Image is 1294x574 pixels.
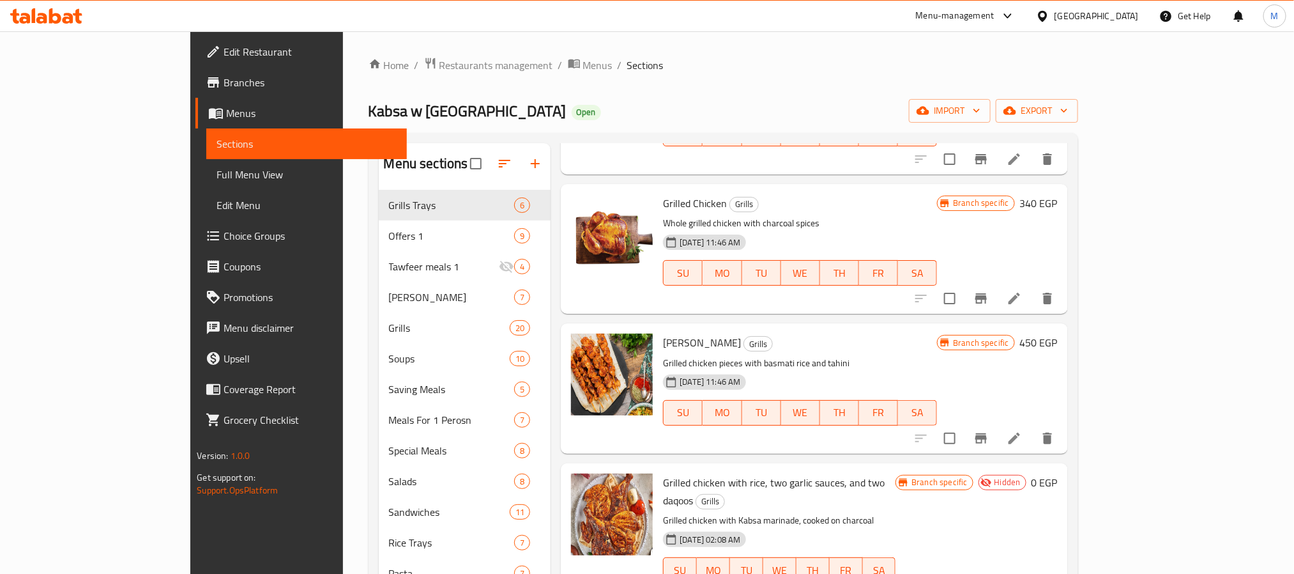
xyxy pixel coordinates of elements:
span: Get support on: [197,469,255,486]
span: TH [825,403,854,422]
button: MO [703,260,742,286]
span: export [1006,103,1068,119]
button: export [996,99,1078,123]
div: items [514,443,530,458]
a: Upsell [195,343,406,374]
li: / [618,58,622,73]
div: items [514,535,530,550]
a: Coverage Report [195,374,406,405]
span: Edit Restaurant [224,44,396,59]
div: Grills [743,336,773,352]
span: Branches [224,75,396,90]
span: MO [708,403,736,422]
a: Grocery Checklist [195,405,406,435]
div: Soups10 [379,343,551,374]
span: 11 [510,506,529,518]
span: Menus [226,105,396,121]
span: Hidden [989,476,1026,488]
button: delete [1032,144,1063,175]
div: items [514,474,530,489]
span: Grills [389,320,510,336]
div: Grills [729,197,759,212]
a: Promotions [195,282,406,313]
button: SA [898,260,937,286]
span: 10 [510,353,529,365]
span: import [919,103,980,119]
span: Select to update [936,425,963,452]
div: Grills Trays [389,198,515,213]
span: M [1271,9,1279,23]
span: Kabsa w [GEOGRAPHIC_DATA] [369,97,567,125]
span: Grills [696,494,724,509]
a: Choice Groups [195,221,406,251]
div: Grills [696,494,725,509]
span: Soups [389,351,510,366]
button: WE [781,260,820,286]
a: Sections [206,128,406,159]
div: Rice Trays7 [379,527,551,558]
div: Special Meals8 [379,435,551,466]
a: Support.OpsPlatform [197,482,278,499]
li: / [415,58,419,73]
button: Branch-specific-item [966,423,996,454]
h6: 340 EGP [1020,194,1058,212]
div: Mandi Trays [389,290,515,305]
span: Sandwiches [389,504,510,520]
span: Special Meals [389,443,515,458]
span: 20 [510,322,529,334]
span: Rice Trays [389,535,515,550]
span: 1.0.0 [231,447,250,464]
div: Menu-management [916,8,994,24]
span: Sort sections [489,148,520,179]
span: 7 [515,414,529,426]
span: Menu disclaimer [224,320,396,336]
p: Grilled chicken with Kabsa marinade, cooked on charcoal [663,513,895,529]
button: MO [703,400,742,426]
a: Branches [195,67,406,98]
a: Edit Menu [206,190,406,221]
span: Choice Groups [224,228,396,244]
button: SU [663,400,703,426]
span: Coverage Report [224,382,396,397]
button: TU [742,260,781,286]
a: Edit Restaurant [195,36,406,67]
span: 8 [515,476,529,488]
span: [DATE] 02:08 AM [674,534,745,546]
span: TH [825,264,854,283]
span: MO [708,264,736,283]
span: Grilled chicken with rice, two garlic sauces, and two daqoos [663,473,885,510]
span: TU [747,403,776,422]
span: Sections [217,136,396,151]
img: Kilo Shish [571,334,653,415]
span: SU [669,403,697,422]
span: Grills [744,337,772,352]
svg: Inactive section [499,259,514,274]
div: Offers 19 [379,221,551,251]
span: WE [786,264,815,283]
button: import [909,99,991,123]
span: 6 [515,199,529,212]
span: [DATE] 11:46 AM [674,237,745,249]
div: Salads8 [379,466,551,497]
div: items [514,290,530,305]
span: Promotions [224,290,396,305]
h6: 0 EGP [1031,474,1058,492]
span: Upsell [224,351,396,366]
button: TU [742,400,781,426]
span: SA [903,264,932,283]
a: Edit menu item [1007,291,1022,306]
span: Coupons [224,259,396,274]
div: Meals For 1 Perosn7 [379,405,551,435]
span: TU [747,264,776,283]
a: Menu disclaimer [195,313,406,343]
span: Tawfeer meals 1 [389,259,499,274]
span: SU [669,264,697,283]
a: Restaurants management [424,57,553,74]
span: Select to update [936,285,963,312]
button: SU [663,260,703,286]
a: Edit menu item [1007,431,1022,446]
span: WE [786,403,815,422]
li: / [558,58,563,73]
